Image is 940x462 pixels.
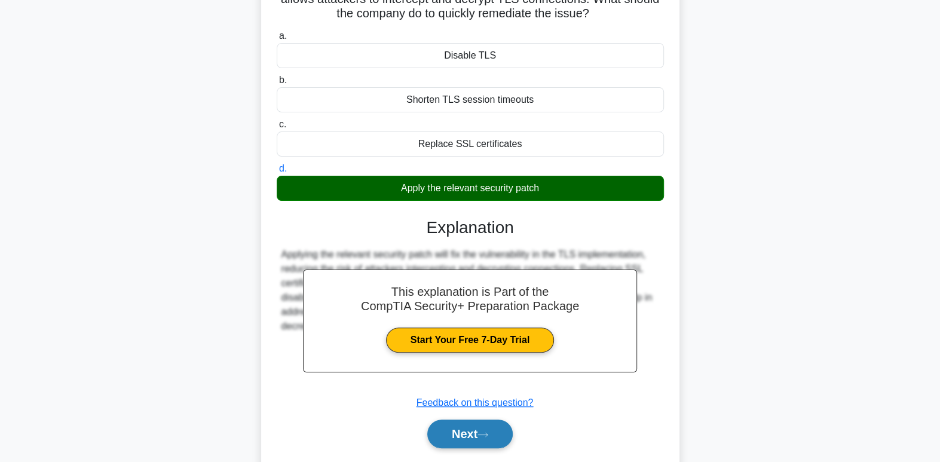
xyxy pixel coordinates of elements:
div: Applying the relevant security patch will fix the vulnerability in the TLS implementation, reduci... [281,247,659,334]
div: Shorten TLS session timeouts [277,87,664,112]
div: Apply the relevant security patch [277,176,664,201]
span: c. [279,119,286,129]
a: Start Your Free 7-Day Trial [386,328,554,353]
span: b. [279,75,287,85]
h3: Explanation [284,218,657,238]
span: a. [279,30,287,41]
a: Feedback on this question? [417,397,534,408]
div: Replace SSL certificates [277,131,664,157]
div: Disable TLS [277,43,664,68]
button: Next [427,420,513,448]
span: d. [279,163,287,173]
